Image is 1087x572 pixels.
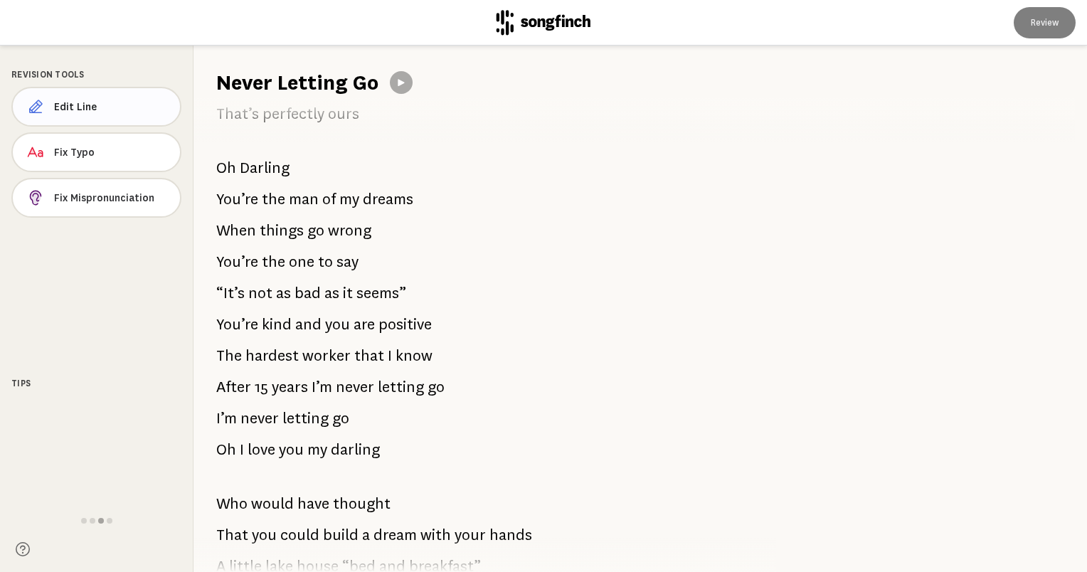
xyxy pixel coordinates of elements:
span: to [318,248,333,276]
span: You’re [216,185,258,213]
span: go [428,373,445,401]
span: bad [295,279,321,307]
span: as [276,279,291,307]
span: wrong [328,216,371,245]
span: you [279,435,304,464]
span: one [289,248,314,276]
span: I’m [216,404,237,433]
span: Fix Typo [54,145,169,159]
span: letting [378,373,424,401]
span: as [324,279,339,307]
span: your [455,521,486,549]
span: my [339,185,359,213]
span: you [325,310,350,339]
span: “It’s [216,279,245,307]
span: the [262,185,285,213]
button: Edit Line [11,87,181,127]
span: would [251,489,294,518]
span: I [388,341,392,370]
span: Who [216,489,248,518]
div: Revision Tools [11,68,181,81]
span: hands [489,521,532,549]
span: dreams [363,185,413,213]
span: That [216,521,248,549]
span: The [216,341,242,370]
span: That’s [216,100,259,128]
span: you [252,521,277,549]
span: worker [302,341,351,370]
span: know [396,341,433,370]
span: never [240,404,279,433]
span: with [420,521,451,549]
h1: Never Letting Go [216,68,378,97]
span: things [260,216,304,245]
span: years [272,373,308,401]
span: letting [282,404,329,433]
span: Oh [216,154,236,182]
button: Fix Typo [11,132,181,172]
span: ours [328,100,359,128]
span: darling [331,435,380,464]
span: never [336,373,374,401]
span: are [354,310,375,339]
span: seems” [356,279,406,307]
span: Darling [240,154,290,182]
span: Fix Mispronunciation [54,191,169,205]
span: man [289,185,319,213]
span: I [240,435,244,464]
span: hardest [245,341,299,370]
span: positive [378,310,432,339]
span: When [216,216,256,245]
span: my [307,435,327,464]
span: that [354,341,384,370]
span: 15 [255,373,268,401]
span: Oh [216,435,236,464]
span: of [322,185,336,213]
span: Edit Line [54,100,169,114]
span: perfectly [263,100,324,128]
span: thought [333,489,391,518]
span: it [343,279,353,307]
span: After [216,373,251,401]
button: Review [1014,7,1076,38]
span: say [336,248,359,276]
div: Tips [11,377,181,390]
span: have [297,489,329,518]
span: dream [373,521,417,549]
span: go [307,216,324,245]
span: love [248,435,275,464]
span: You’re [216,248,258,276]
span: a [362,521,370,549]
span: I’m [312,373,332,401]
span: not [248,279,272,307]
span: and [295,310,322,339]
span: build [323,521,359,549]
span: the [262,248,285,276]
span: You’re [216,310,258,339]
span: could [280,521,319,549]
span: kind [262,310,292,339]
button: Fix Mispronunciation [11,178,181,218]
span: go [332,404,349,433]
